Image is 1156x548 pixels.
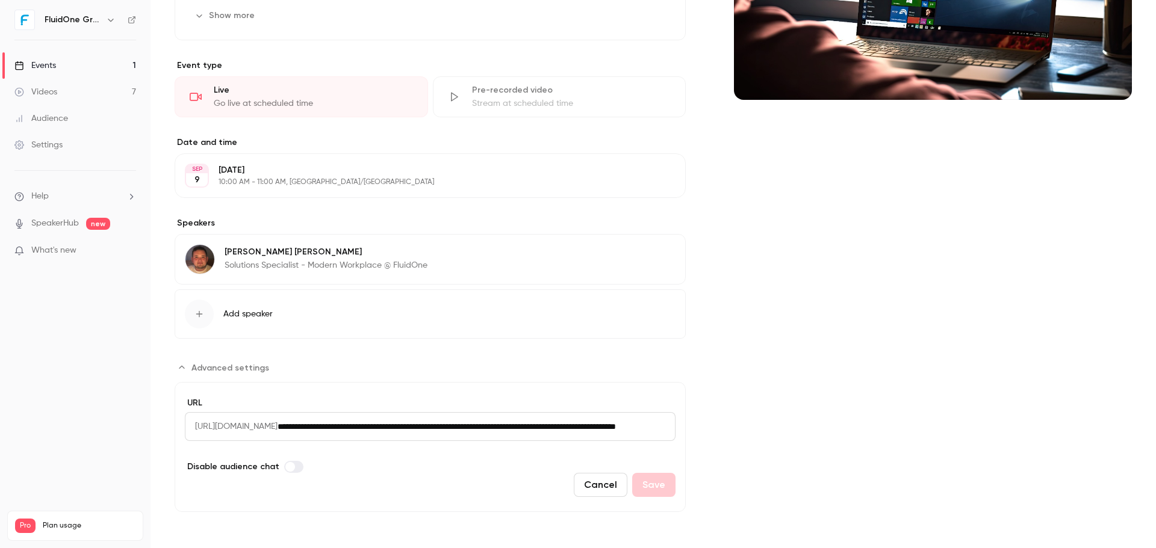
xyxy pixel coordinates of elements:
span: Help [31,190,49,203]
label: Speakers [175,217,686,229]
iframe: Noticeable Trigger [122,245,136,256]
div: Adam Blackwell[PERSON_NAME] [PERSON_NAME]Solutions Specialist - Modern Workplace @ FluidOne [175,234,686,285]
button: Advanced settings [175,358,276,377]
p: Solutions Specialist - Modern Workplace @ FluidOne [225,259,427,271]
button: Cancel [574,473,627,497]
div: Pre-recorded videoStream at scheduled time [433,76,686,117]
span: new [86,218,110,230]
span: Add speaker [223,308,273,320]
label: Date and time [175,137,686,149]
div: SEP [186,165,208,173]
span: Advanced settings [191,362,269,374]
div: Events [14,60,56,72]
img: Adam Blackwell [185,245,214,274]
span: Disable audience chat [187,460,279,473]
p: [DATE] [219,164,622,176]
button: Add speaker [175,289,686,339]
span: [URL][DOMAIN_NAME] [185,412,278,441]
section: Advanced settings [175,358,686,512]
span: Plan usage [43,521,135,531]
div: LiveGo live at scheduled time [175,76,428,117]
div: Videos [14,86,57,98]
p: [PERSON_NAME] [PERSON_NAME] [225,246,427,258]
div: Audience [14,112,68,125]
div: Pre-recorded video [472,84,671,96]
span: What's new [31,244,76,257]
h6: FluidOne Group [45,14,101,26]
div: Stream at scheduled time [472,97,671,109]
button: Show more [190,6,262,25]
a: SpeakerHub [31,217,79,230]
li: help-dropdown-opener [14,190,136,203]
img: FluidOne Group [15,10,34,29]
p: Event type [175,60,686,72]
div: Settings [14,139,63,151]
label: URL [185,397,676,409]
p: 10:00 AM - 11:00 AM, [GEOGRAPHIC_DATA]/[GEOGRAPHIC_DATA] [219,177,622,187]
p: 9 [194,174,200,186]
span: Pro [15,519,36,533]
div: Live [214,84,413,96]
div: Go live at scheduled time [214,97,413,109]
